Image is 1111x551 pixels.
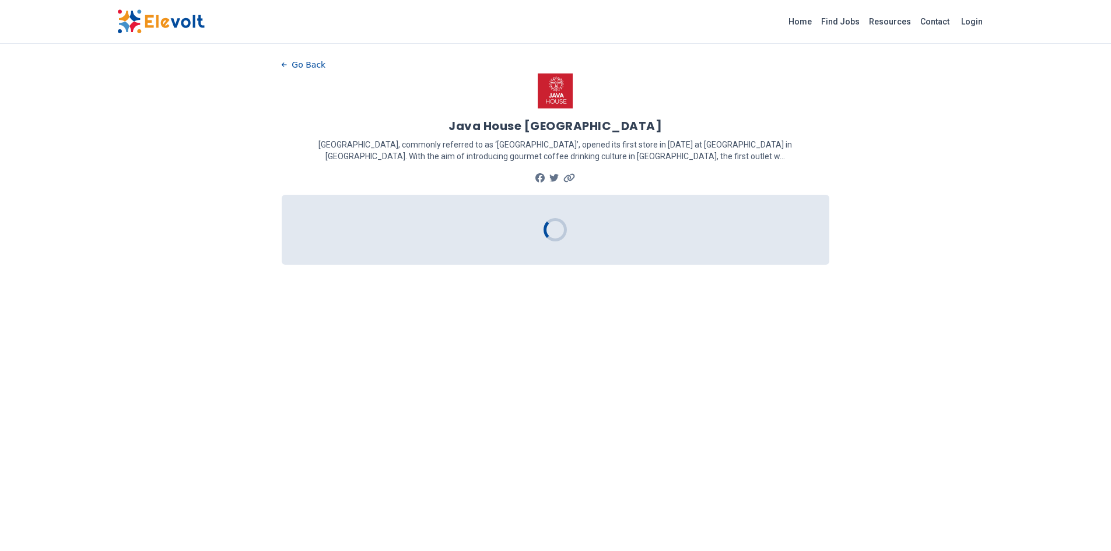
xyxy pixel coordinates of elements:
a: Home [784,12,816,31]
h1: Java House [GEOGRAPHIC_DATA] [448,118,662,134]
a: Login [954,10,990,33]
div: Loading... [542,216,569,244]
iframe: Advertisement [117,56,264,406]
p: [GEOGRAPHIC_DATA], commonly referred to as ‘[GEOGRAPHIC_DATA]’, opened its first store in [DATE] ... [282,139,829,162]
button: Go Back [282,56,325,73]
a: Find Jobs [816,12,864,31]
a: Resources [864,12,916,31]
img: Java House Africa [538,73,573,108]
a: Contact [916,12,954,31]
img: Elevolt [117,9,205,34]
iframe: Advertisement [848,56,994,406]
